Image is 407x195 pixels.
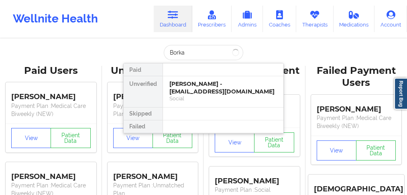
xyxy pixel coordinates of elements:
button: Patient Data [254,132,294,152]
p: Payment Plan : Medical Care Biweekly (NEW) [317,114,396,130]
div: [PERSON_NAME] [11,166,91,181]
button: View [317,140,356,160]
button: Patient Data [356,140,396,160]
button: View [215,132,254,152]
div: Skipped [124,108,163,120]
a: Coaches [263,6,296,32]
div: Failed Payment Users [311,65,402,89]
a: Account [374,6,407,32]
div: [PERSON_NAME] [113,166,193,181]
div: [PERSON_NAME] [113,87,193,102]
a: Therapists [296,6,334,32]
p: Payment Plan : Social [215,186,294,194]
div: Paid [124,63,163,76]
div: [PERSON_NAME] [11,87,91,102]
a: Report Bug [394,78,407,110]
a: Medications [334,6,375,32]
div: Paid Users [6,65,96,77]
div: [PERSON_NAME] - [EMAIL_ADDRESS][DOMAIN_NAME] [169,80,277,95]
button: View [113,128,153,148]
a: Admins [232,6,263,32]
div: Failed [124,120,163,133]
p: Payment Plan : Medical Care Biweekly (NEW) [11,102,91,118]
button: Patient Data [51,128,90,148]
div: Unverified Users [108,65,198,77]
p: Payment Plan : Unmatched Plan [113,102,193,118]
button: View [11,128,51,148]
div: [PERSON_NAME] [215,171,294,186]
div: [PERSON_NAME] [317,99,396,114]
a: Prescribers [192,6,232,32]
div: Unverified [124,76,163,108]
button: Patient Data [153,128,192,148]
a: Dashboard [154,6,192,32]
div: Social [169,95,277,102]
